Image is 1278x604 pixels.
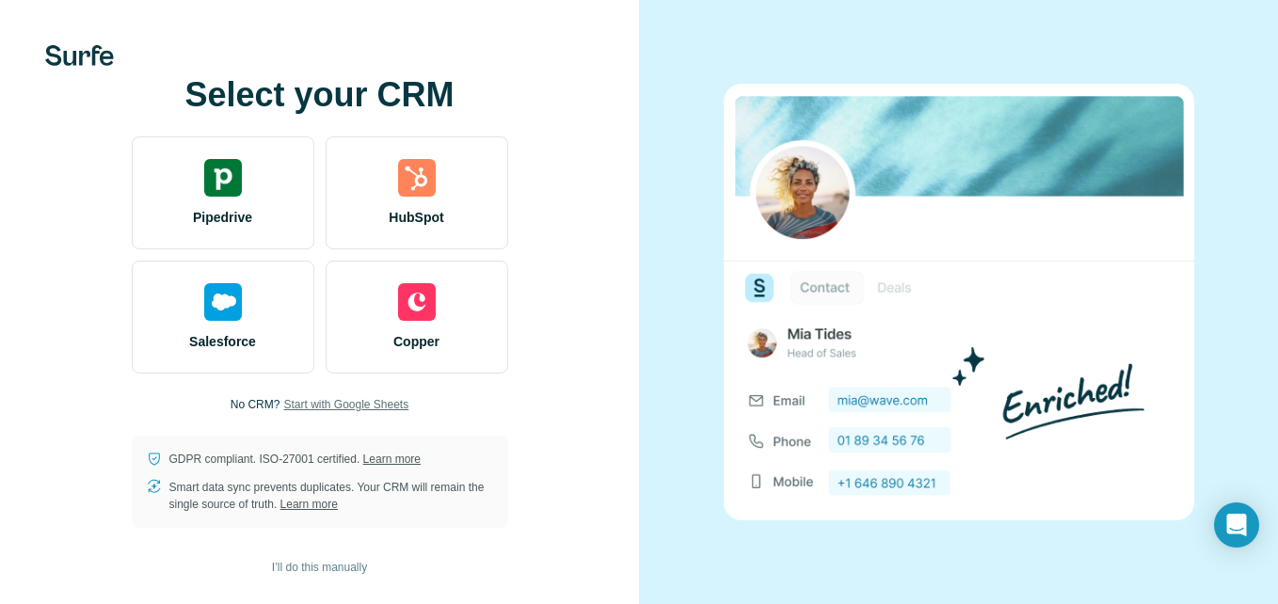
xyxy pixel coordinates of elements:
img: copper's logo [398,283,436,321]
img: Surfe's logo [45,45,114,66]
a: Learn more [280,498,338,511]
span: Pipedrive [193,208,252,227]
button: Start with Google Sheets [283,396,408,413]
img: hubspot's logo [398,159,436,197]
img: salesforce's logo [204,283,242,321]
div: Open Intercom Messenger [1214,502,1259,548]
span: I’ll do this manually [272,559,367,576]
span: Salesforce [189,332,256,351]
img: none image [724,84,1194,519]
p: No CRM? [231,396,280,413]
button: I’ll do this manually [259,553,380,581]
span: HubSpot [389,208,443,227]
span: Copper [393,332,439,351]
h1: Select your CRM [132,76,508,114]
p: Smart data sync prevents duplicates. Your CRM will remain the single source of truth. [169,479,493,513]
p: GDPR compliant. ISO-27001 certified. [169,451,421,468]
a: Learn more [363,453,421,466]
img: pipedrive's logo [204,159,242,197]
